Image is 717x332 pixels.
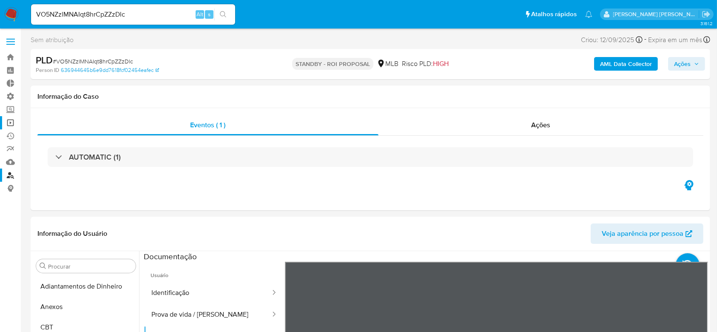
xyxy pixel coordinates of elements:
[31,35,74,45] span: Sem atribuição
[600,57,652,71] b: AML Data Collector
[208,10,211,18] span: s
[37,92,703,101] h1: Informação do Caso
[36,66,59,74] b: Person ID
[648,35,702,45] span: Expira em um mês
[613,10,699,18] p: andrea.asantos@mercadopago.com.br
[591,223,703,244] button: Veja aparência por pessoa
[48,147,693,167] div: AUTOMATIC (1)
[531,10,577,19] span: Atalhos rápidos
[602,223,683,244] span: Veja aparência por pessoa
[668,57,705,71] button: Ações
[594,57,658,71] button: AML Data Collector
[377,59,398,69] div: MLB
[196,10,203,18] span: Alt
[585,11,592,18] a: Notificações
[292,58,373,70] p: STANDBY - ROI PROPOSAL
[674,57,691,71] span: Ações
[31,9,235,20] input: Pesquise usuários ou casos...
[581,34,643,46] div: Criou: 12/09/2025
[36,53,53,67] b: PLD
[214,9,232,20] button: search-icon
[33,276,139,297] button: Adiantamentos de Dinheiro
[53,57,133,66] span: # VO5NZzlMNAIqt8hrCpZZzDlc
[40,263,46,269] button: Procurar
[37,229,107,238] h1: Informação do Usuário
[48,263,132,270] input: Procurar
[191,120,226,130] span: Eventos ( 1 )
[433,59,449,69] span: HIGH
[402,59,449,69] span: Risco PLD:
[61,66,159,74] a: 636944645b6e9dd7618fcf02454eafec
[702,10,711,19] a: Sair
[644,34,646,46] span: -
[69,152,121,162] h3: AUTOMATIC (1)
[33,297,139,317] button: Anexos
[532,120,551,130] span: Ações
